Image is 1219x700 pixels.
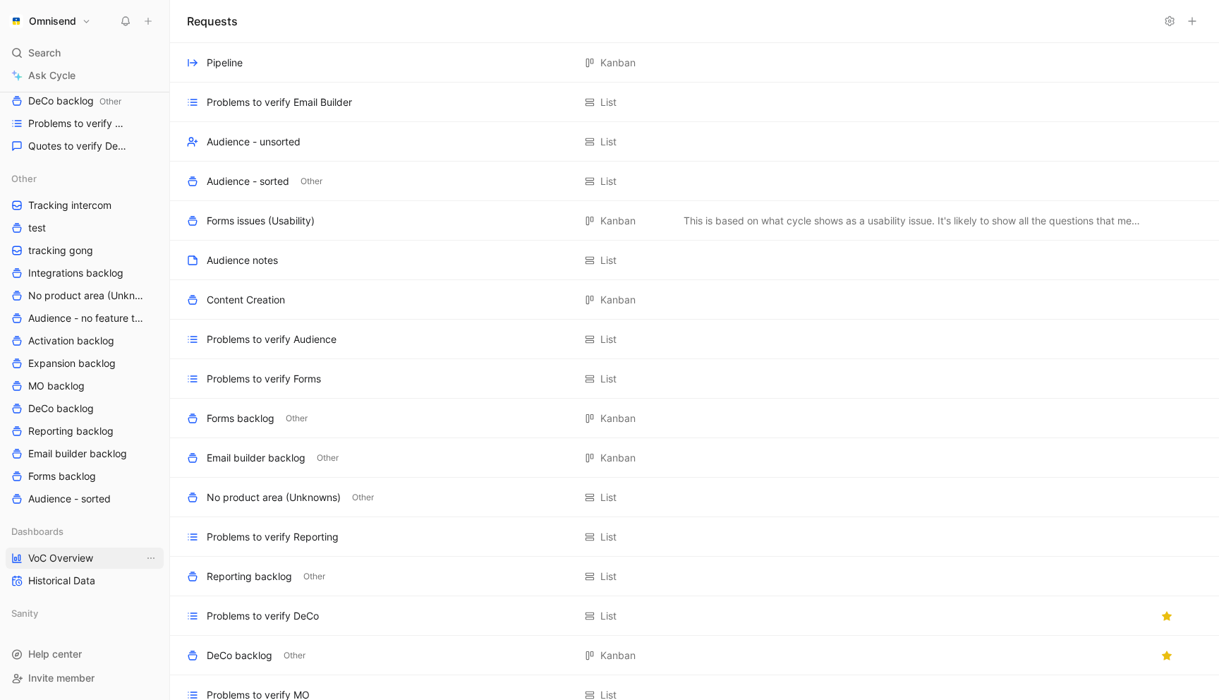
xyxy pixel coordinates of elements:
span: No product area (Unknowns) [28,289,145,303]
span: Sanity [11,606,38,620]
a: No product area (Unknowns) [6,285,164,306]
a: DeCo backlog [6,398,164,419]
div: Content CreationKanbanView actions [170,280,1219,320]
span: Help center [28,648,82,660]
a: MO backlog [6,375,164,397]
span: test [28,221,46,235]
div: Problems to verify AudienceListView actions [170,320,1219,359]
div: List [600,133,617,150]
span: DeCo backlog [28,402,94,416]
span: Search [28,44,61,61]
span: Ask Cycle [28,67,75,84]
a: test [6,217,164,239]
div: List [600,568,617,585]
div: Email builder backlogOtherKanbanView actions [170,438,1219,478]
span: Other [301,174,322,188]
div: List [600,370,617,387]
button: View actions [144,551,158,565]
div: Forms backlogOtherKanbanView actions [170,399,1219,438]
div: Problems to verify Audience [207,331,336,348]
span: Problems to verify DeCo [28,116,130,131]
div: Reporting backlog [207,568,292,585]
div: List [600,173,617,190]
div: Problems to verify FormsListView actions [170,359,1219,399]
div: Problems to verify Email BuilderListView actions [170,83,1219,122]
span: Other [352,490,374,505]
a: Audience - sorted [6,488,164,509]
span: Other [284,648,305,663]
div: Pipeline [207,54,243,71]
a: Activation backlog [6,330,164,351]
button: Other [298,175,325,188]
a: VoC OverviewView actions [6,548,164,569]
div: Kanban [600,291,636,308]
button: This is based on what cycle shows as a usability issue. It's likely to show all the questions tha... [681,212,1145,229]
div: Sanity [6,603,164,628]
span: Reporting backlog [28,424,114,438]
span: Email builder backlog [28,447,127,461]
span: Other [99,96,121,107]
div: Other [6,168,164,189]
a: Email builder backlog [6,443,164,464]
span: Audience - no feature tag [28,311,144,325]
div: Audience notes [207,252,278,269]
span: Expansion backlog [28,356,116,370]
div: PipelineKanbanView actions [170,43,1219,83]
div: DeCo backlogOtherKanbanView actions [170,636,1219,675]
span: tracking gong [28,243,93,258]
div: DashboardsVoC OverviewView actionsHistorical Data [6,521,164,591]
div: OtherTracking intercomtesttracking gongIntegrations backlogNo product area (Unknowns)Audience - n... [6,168,164,509]
button: Other [314,452,341,464]
a: Reporting backlog [6,421,164,442]
div: Search [6,42,164,64]
div: Problems to verify Forms [207,370,321,387]
div: Help center [6,644,164,665]
button: Other [281,649,308,662]
div: Audience notesListView actions [170,241,1219,280]
span: Audience - sorted [28,492,111,506]
a: Forms backlog [6,466,164,487]
a: Expansion backlog [6,353,164,374]
div: Problems to verify DeCoListView actions [170,596,1219,636]
div: List [600,529,617,545]
div: Sanity [6,603,164,624]
div: Forms backlog [207,410,274,427]
div: No product area (Unknowns)OtherListView actions [170,478,1219,517]
div: Invite member [6,668,164,689]
div: Kanban [600,410,636,427]
span: Other [286,411,308,426]
div: Audience - unsorted [207,133,301,150]
div: List [600,331,617,348]
div: Kanban [600,647,636,664]
span: Forms backlog [28,469,96,483]
div: Problems to verify Reporting [207,529,339,545]
div: List [600,489,617,506]
span: VoC Overview [28,551,93,565]
img: Omnisend [9,14,23,28]
button: Other [349,491,377,504]
a: Historical Data [6,570,164,591]
div: Problems to verify DeCo [207,608,319,624]
a: DeCo backlogOther [6,90,164,111]
a: Tracking intercom [6,195,164,216]
div: Audience - sortedOtherListView actions [170,162,1219,201]
a: Audience - no feature tag [6,308,164,329]
div: No product area (Unknowns) [207,489,341,506]
span: MO backlog [28,379,85,393]
div: Kanban [600,449,636,466]
span: Historical Data [28,574,95,588]
div: Audience - sorted [207,173,289,190]
div: Kanban [600,212,636,229]
span: Invite member [28,672,95,684]
span: Dashboards [11,524,63,538]
div: List [600,608,617,624]
div: Audience - unsortedListView actions [170,122,1219,162]
a: tracking gong [6,240,164,261]
span: DeCo backlog [28,94,121,109]
span: Tracking intercom [28,198,111,212]
div: Kanban [600,54,636,71]
span: Other [303,569,325,584]
a: Ask Cycle [6,65,164,86]
a: Problems to verify DeCo [6,113,164,134]
a: Integrations backlog [6,262,164,284]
